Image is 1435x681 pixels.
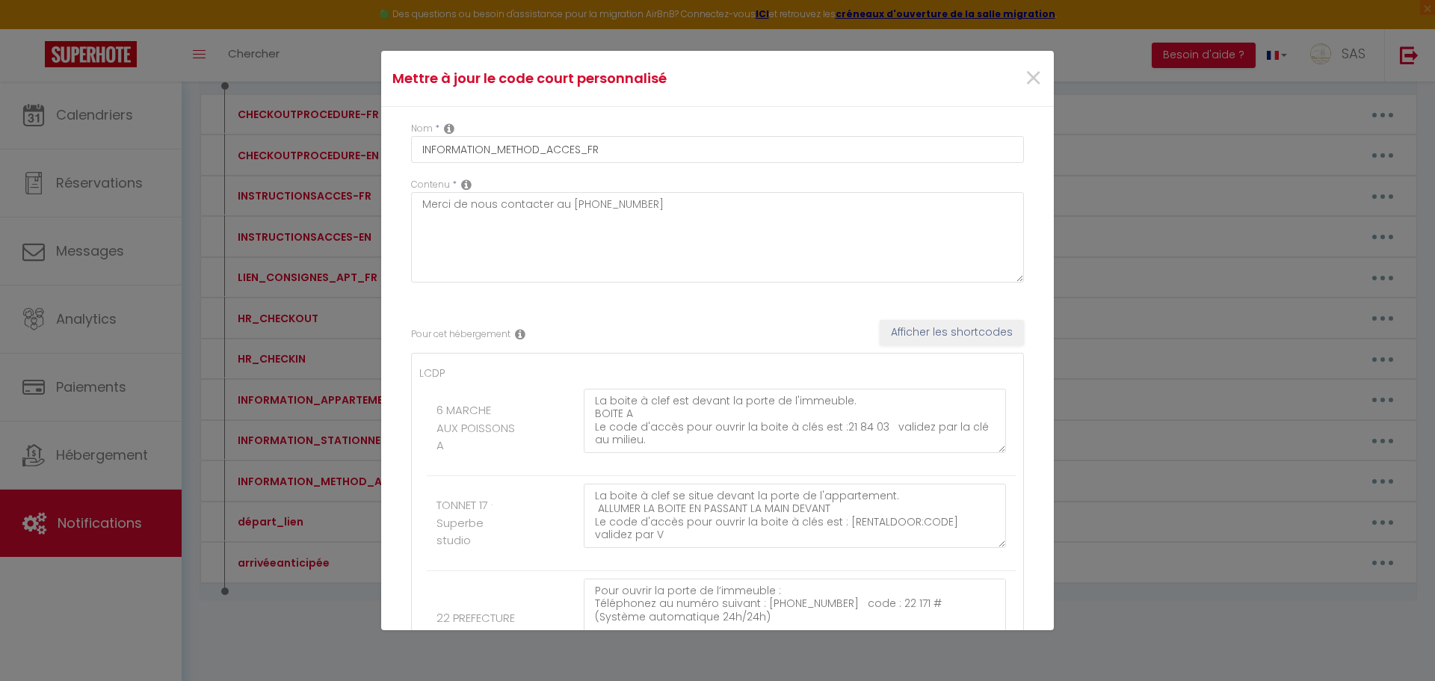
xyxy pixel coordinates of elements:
label: TONNET 17 · Superbe studio [436,496,515,549]
label: Pour cet hébergement [411,327,510,342]
h4: Mettre à jour le code court personnalisé [392,68,819,89]
label: LCDP [419,365,445,381]
label: 22 PREFECTURE [436,609,515,627]
span: × [1024,56,1043,101]
button: Afficher les shortcodes [880,320,1024,345]
i: Custom short code name [444,123,454,135]
button: Ouvrir le widget de chat LiveChat [12,6,57,51]
i: Rental [515,328,525,340]
input: Custom code name [411,136,1024,163]
label: Contenu [411,178,450,192]
label: 6 MARCHE AUX POISSONS A [436,401,515,454]
i: Replacable content [461,179,472,191]
label: Nom [411,122,433,136]
button: Close [1024,63,1043,95]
